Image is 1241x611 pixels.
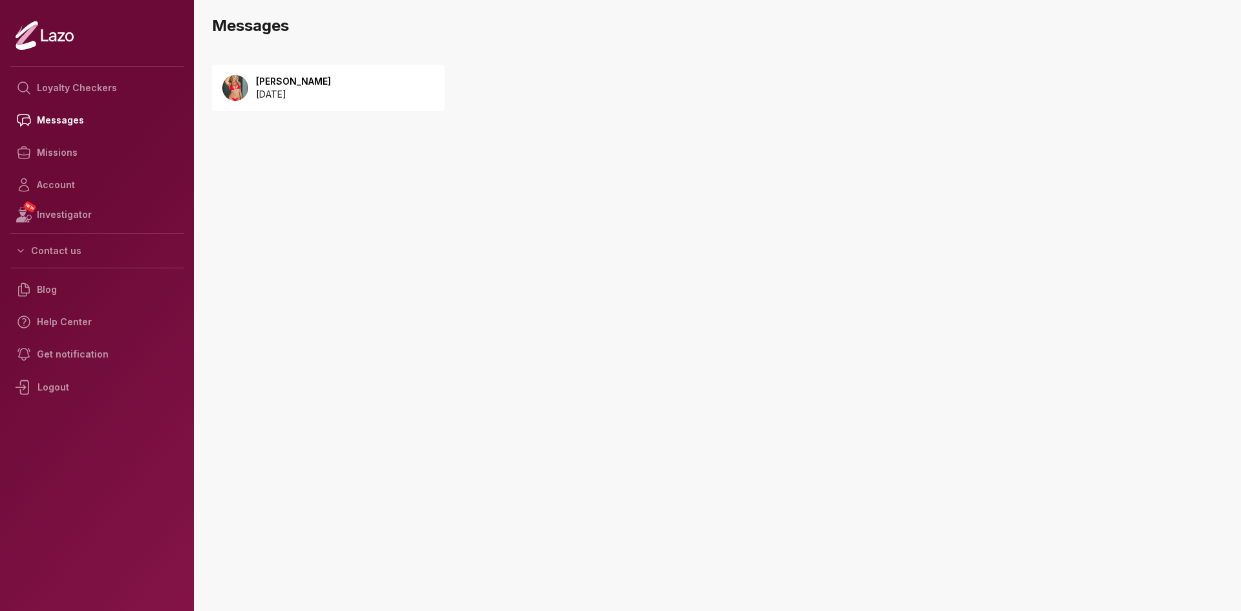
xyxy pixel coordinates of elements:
span: NEW [23,200,37,213]
a: Help Center [10,306,184,338]
h3: Messages [212,16,1231,36]
p: [DATE] [256,88,331,101]
a: Loyalty Checkers [10,72,184,104]
div: Logout [10,370,184,404]
p: [PERSON_NAME] [256,75,331,88]
a: Blog [10,273,184,306]
a: NEWInvestigator [10,201,184,228]
img: 520ecdbb-042a-4e5d-99ca-1af144eed449 [222,75,248,101]
a: Missions [10,136,184,169]
a: Get notification [10,338,184,370]
a: Messages [10,104,184,136]
a: Account [10,169,184,201]
button: Contact us [10,239,184,263]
